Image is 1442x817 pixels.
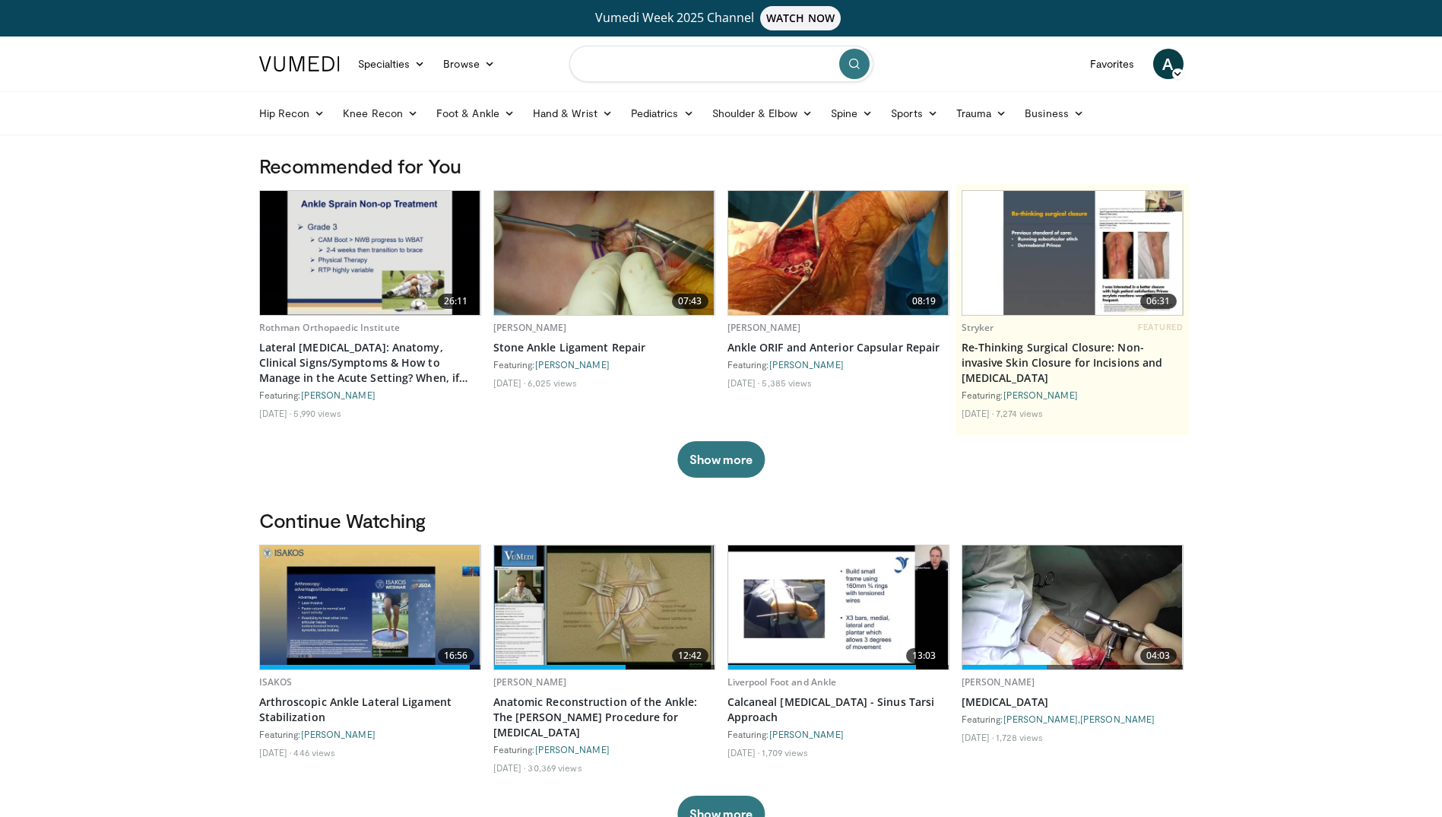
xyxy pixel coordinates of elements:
a: Ankle ORIF and Anterior Capsular Repair [727,340,949,355]
input: Search topics, interventions [569,46,873,82]
a: [PERSON_NAME] [535,359,610,370]
a: 08:19 [728,191,949,315]
a: Arthroscopic Ankle Lateral Ligament Stabilization [259,695,481,725]
img: 279206_0002_1.png.620x360_q85_upscale.jpg [494,545,715,669]
li: [DATE] [493,761,526,774]
h3: Continue Watching [259,508,1184,532]
li: [DATE] [962,731,994,743]
span: 16:56 [438,648,474,663]
a: Stryker [962,321,994,334]
a: A [1153,49,1184,79]
a: 12:42 [494,545,715,669]
div: Featuring: [727,358,949,370]
li: 1,709 views [762,746,808,758]
a: Stone Ankle Ligament Repair [493,340,715,355]
span: 13:03 [906,648,943,663]
span: 08:19 [906,294,943,309]
span: 04:03 [1140,648,1177,663]
div: Featuring: [962,389,1184,401]
li: [DATE] [962,407,994,419]
a: [PERSON_NAME] [493,676,567,688]
li: [DATE] [727,377,760,389]
li: 1,728 views [996,731,1043,743]
a: Hip Recon [250,98,334,129]
a: 26:11 [260,191,480,315]
a: [PERSON_NAME] [769,359,844,370]
li: 5,990 views [293,407,341,419]
a: [MEDICAL_DATA] [962,695,1184,710]
a: [PERSON_NAME] [1003,389,1078,400]
div: Featuring: [493,358,715,370]
img: b9614b73-979d-4b28-9abd-6f23ea361d68.620x360_q85_upscale.jpg [260,191,480,315]
a: 06:31 [962,191,1183,315]
span: WATCH NOW [760,6,841,30]
div: Featuring: , [962,713,1184,725]
a: [PERSON_NAME] [535,744,610,755]
img: 5b51f25c-86ee-4f6c-941a-5eb7ce0fe342.620x360_q85_upscale.jpg [728,191,949,315]
a: 04:03 [962,545,1183,669]
div: Featuring: [259,728,481,740]
span: 12:42 [672,648,708,663]
a: ISAKOS [259,676,293,688]
a: Knee Recon [334,98,427,129]
a: Browse [434,49,504,79]
li: 7,274 views [996,407,1043,419]
li: [DATE] [259,746,292,758]
li: [DATE] [259,407,292,419]
a: 16:56 [260,545,480,669]
a: [PERSON_NAME] [301,389,376,400]
li: [DATE] [493,377,526,389]
a: Rothman Orthopaedic Institute [259,321,400,334]
a: Vumedi Week 2025 ChannelWATCH NOW [261,6,1181,30]
span: FEATURED [1138,322,1183,332]
a: 07:43 [494,191,715,315]
a: Favorites [1081,49,1144,79]
img: d31c32c1-9d21-4a03-b2df-53e74ac13fa7.620x360_q85_upscale.jpg [260,545,480,669]
img: f1f532c3-0ef6-42d5-913a-00ff2bbdb663.620x360_q85_upscale.jpg [962,191,1183,315]
li: 446 views [293,746,335,758]
a: [PERSON_NAME] [493,321,567,334]
img: 22ffc61e-2733-46d7-9c99-0e04274eebcb.620x360_q85_upscale.jpg [962,545,1183,669]
a: Business [1016,98,1093,129]
button: Show more [677,441,765,478]
a: 13:03 [728,545,949,669]
img: VuMedi Logo [259,56,340,72]
a: Trauma [947,98,1016,129]
span: 26:11 [438,294,474,309]
img: 5c988a3b-ab12-4801-b86e-0073d8051b9e.620x360_q85_upscale.jpg [494,191,715,315]
span: 06:31 [1140,294,1177,309]
a: [PERSON_NAME] [727,321,801,334]
img: 57e08e56-5faa-4f2c-ab7b-5020c7895791.620x360_q85_upscale.jpg [728,545,949,669]
li: 30,369 views [528,761,582,774]
a: [PERSON_NAME] [1003,714,1078,724]
a: Shoulder & Elbow [703,98,822,129]
span: 07:43 [672,294,708,309]
a: Spine [822,98,882,129]
li: 5,385 views [762,377,812,389]
div: Featuring: [259,389,481,401]
a: Anatomic Reconstruction of the Ankle: The [PERSON_NAME] Procedure for [MEDICAL_DATA] [493,695,715,740]
a: Re-Thinking Surgical Closure: Non-invasive Skin Closure for Incisions and [MEDICAL_DATA] [962,340,1184,386]
a: [PERSON_NAME] [1080,714,1155,724]
a: [PERSON_NAME] [769,729,844,739]
a: Sports [882,98,947,129]
a: Calcaneal [MEDICAL_DATA] - Sinus Tarsi Approach [727,695,949,725]
li: [DATE] [727,746,760,758]
a: [PERSON_NAME] [301,729,376,739]
div: Featuring: [727,728,949,740]
a: Liverpool Foot and Ankle [727,676,837,688]
li: 6,025 views [528,377,577,389]
div: Featuring: [493,743,715,755]
h3: Recommended for You [259,154,1184,178]
a: [PERSON_NAME] [962,676,1035,688]
a: Specialties [349,49,435,79]
a: Lateral [MEDICAL_DATA]: Anatomy, Clinical Signs/Symptoms & How to Manage in the Acute Setting? Wh... [259,340,481,386]
a: Pediatrics [622,98,703,129]
a: Hand & Wrist [524,98,622,129]
a: Foot & Ankle [427,98,524,129]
